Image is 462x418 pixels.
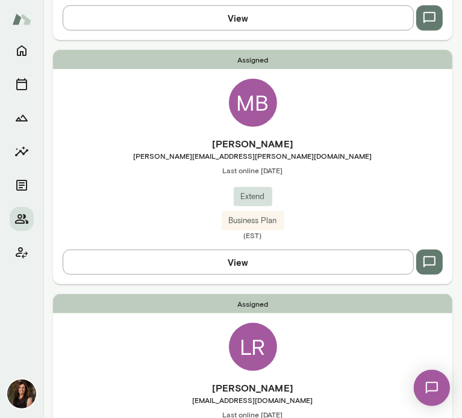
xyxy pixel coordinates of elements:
[53,50,452,69] span: Assigned
[10,38,34,63] button: Home
[53,230,452,240] span: (EST)
[234,191,272,203] span: Extend
[53,165,452,175] span: Last online [DATE]
[53,151,452,161] span: [PERSON_NAME][EMAIL_ADDRESS][PERSON_NAME][DOMAIN_NAME]
[53,137,452,151] h6: [PERSON_NAME]
[10,207,34,231] button: Members
[7,380,36,408] img: Carrie Atkin
[10,140,34,164] button: Insights
[10,173,34,197] button: Documents
[63,250,414,275] button: View
[53,381,452,395] h6: [PERSON_NAME]
[53,294,452,313] span: Assigned
[222,215,284,227] span: Business Plan
[10,72,34,96] button: Sessions
[10,106,34,130] button: Growth Plan
[229,323,277,371] div: LR
[63,5,414,31] button: View
[12,8,31,31] img: Mento
[229,79,277,127] div: MB
[53,395,452,405] span: [EMAIL_ADDRESS][DOMAIN_NAME]
[10,241,34,265] button: Client app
